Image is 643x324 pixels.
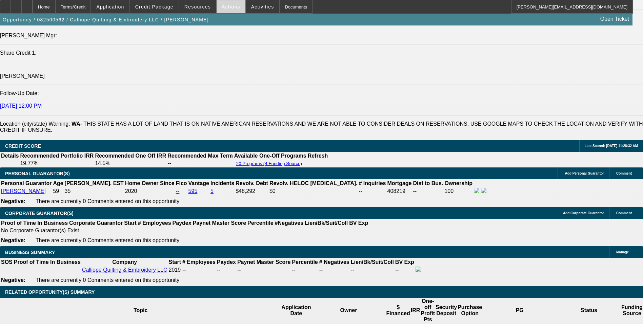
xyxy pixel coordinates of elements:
b: # Inquiries [359,180,386,186]
span: PERSONAL GUARANTOR(S) [5,171,70,176]
th: SOS [1,259,13,266]
div: -- [237,267,290,273]
b: Paynet Master Score [237,259,290,265]
th: $ Financed [386,298,410,323]
b: Negative: [1,237,25,243]
td: 59 [53,187,63,195]
b: Company [112,259,137,265]
div: -- [319,267,349,273]
b: Start [169,259,181,265]
td: -- [395,266,415,274]
b: # Negatives [319,259,349,265]
td: 100 [444,187,473,195]
span: 2020 [125,188,137,194]
span: CREDIT SCORE [5,143,41,149]
button: Actions [217,0,245,13]
td: -- [358,187,386,195]
th: One-off Profit Pts [420,298,435,323]
a: 5 [210,188,214,194]
span: Resources [184,4,211,10]
b: Negative: [1,277,25,283]
span: RELATED OPPORTUNITY(S) SUMMARY [5,289,95,295]
b: [PERSON_NAME]. EST [65,180,124,186]
th: Available One-Off Programs [234,152,307,159]
span: Add Personal Guarantor [565,172,604,175]
th: Details [1,152,19,159]
span: -- [182,267,186,273]
b: # Employees [138,220,171,226]
img: facebook-icon.png [474,188,479,193]
span: Activities [251,4,274,10]
b: Personal Guarantor [1,180,52,186]
span: CORPORATE GUARANTOR(S) [5,211,74,216]
td: 2019 [168,266,181,274]
b: Lien/Bk/Suit/Coll [305,220,348,226]
span: Actions [222,4,240,10]
span: There are currently 0 Comments entered on this opportunity [36,277,179,283]
span: There are currently 0 Comments entered on this opportunity [36,237,179,243]
td: $0 [269,187,358,195]
th: Status [557,298,621,323]
th: PG [482,298,557,323]
b: BV Exp [349,220,368,226]
b: Dist to Bus. [413,180,443,186]
span: BUSINESS SUMMARY [5,250,55,255]
span: Comment [616,211,632,215]
a: 595 [188,188,198,194]
td: -- [350,266,394,274]
a: [PERSON_NAME] [1,188,46,194]
img: linkedin-icon.png [481,188,486,193]
b: Paynet Master Score [193,220,246,226]
b: Percentile [247,220,273,226]
button: 20 Programs (4 Funding Source) [234,161,304,166]
span: Add Corporate Guarantor [563,211,604,215]
button: Credit Package [130,0,179,13]
button: Activities [246,0,279,13]
img: facebook-icon.png [416,267,421,272]
b: Paydex [217,259,236,265]
th: Purchase Option [457,298,482,323]
b: WA [72,121,80,127]
th: Refresh [307,152,328,159]
th: Funding Source [621,298,643,323]
button: Application [91,0,129,13]
span: Comment [616,172,632,175]
b: BV Exp [395,259,414,265]
td: 35 [64,187,124,195]
button: Resources [179,0,216,13]
th: Owner [311,298,386,323]
span: Manage [616,250,629,254]
b: Fico [176,180,187,186]
span: Last Scored: [DATE] 11:28:32 AM [585,144,638,148]
th: Security Deposit [435,298,457,323]
span: Opportunity / 082500562 / Calliope Quilting & Embroidery LLC / [PERSON_NAME] [3,17,209,22]
b: Start [124,220,136,226]
th: Recommended One Off IRR [95,152,166,159]
th: Recommended Max Term [167,152,233,159]
td: No Corporate Guarantor(s) Exist [1,227,371,234]
td: $48,292 [235,187,268,195]
td: 14.5% [95,160,166,167]
th: Application Date [281,298,311,323]
b: Home Owner Since [125,180,175,186]
b: Vantage [188,180,209,186]
td: 19.77% [20,160,94,167]
span: Application [96,4,124,10]
td: -- [217,266,236,274]
b: # Employees [182,259,216,265]
b: Paydex [173,220,192,226]
b: Revolv. HELOC [MEDICAL_DATA]. [269,180,358,186]
b: Age [53,180,63,186]
span: Credit Package [135,4,174,10]
b: Lien/Bk/Suit/Coll [351,259,394,265]
td: -- [167,160,233,167]
b: Corporate Guarantor [69,220,123,226]
b: Percentile [292,259,318,265]
b: Incidents [210,180,234,186]
a: Open Ticket [598,13,632,25]
div: -- [292,267,318,273]
a: Calliope Quilting & Embroidery LLC [82,267,167,273]
span: There are currently 0 Comments entered on this opportunity [36,198,179,204]
b: Negative: [1,198,25,204]
b: Mortgage [387,180,412,186]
